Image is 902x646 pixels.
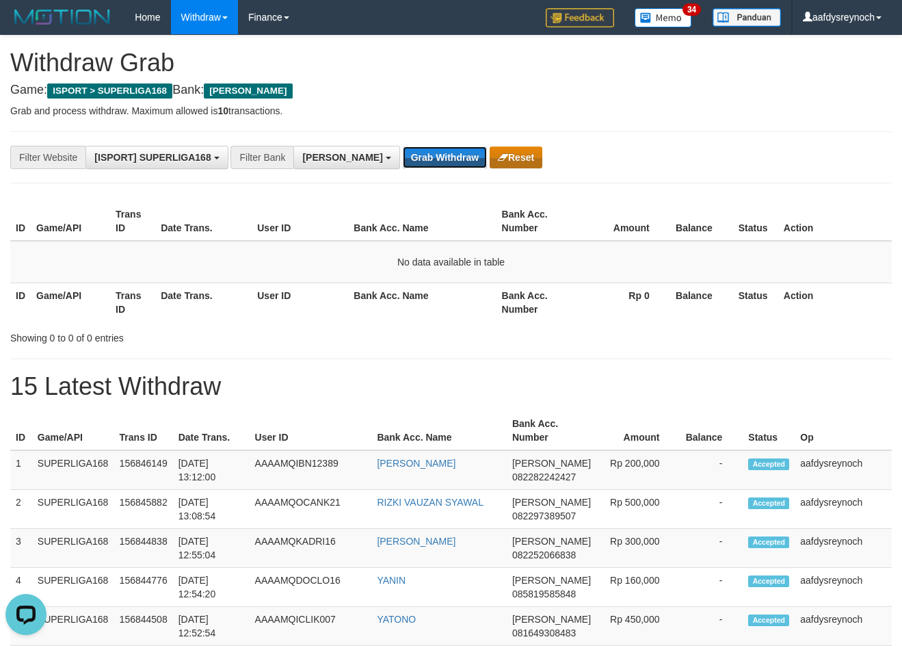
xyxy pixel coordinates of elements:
[496,202,576,241] th: Bank Acc. Number
[217,105,228,116] strong: 10
[680,529,743,568] td: -
[596,568,680,607] td: Rp 160,000
[713,8,781,27] img: panduan.png
[512,511,576,521] span: Copy 082297389507 to clipboard
[155,283,252,322] th: Date Trans.
[10,529,32,568] td: 3
[110,283,155,322] th: Trans ID
[512,536,591,547] span: [PERSON_NAME]
[743,411,795,450] th: Status
[680,490,743,529] td: -
[576,202,670,241] th: Amount
[377,458,455,469] a: [PERSON_NAME]
[377,614,416,625] a: YATONO
[114,490,173,529] td: 156845882
[10,450,32,490] td: 1
[680,607,743,646] td: -
[377,575,406,586] a: YANIN
[733,202,778,241] th: Status
[795,490,892,529] td: aafdysreynoch
[110,202,155,241] th: Trans ID
[250,450,372,490] td: AAAAMQIBN12389
[596,411,680,450] th: Amount
[10,49,892,77] h1: Withdraw Grab
[32,607,114,646] td: SUPERLIGA168
[512,550,576,560] span: Copy 082252066838 to clipboard
[778,283,892,322] th: Action
[680,411,743,450] th: Balance
[173,490,250,529] td: [DATE] 13:08:54
[173,568,250,607] td: [DATE] 12:54:20
[733,283,778,322] th: Status
[114,450,173,490] td: 156846149
[31,283,110,322] th: Game/API
[10,146,85,169] div: Filter Website
[252,283,348,322] th: User ID
[512,589,576,599] span: Copy 085819585848 to clipboard
[31,202,110,241] th: Game/API
[403,146,487,168] button: Grab Withdraw
[47,83,172,99] span: ISPORT > SUPERLIGA168
[512,497,591,508] span: [PERSON_NAME]
[596,490,680,529] td: Rp 500,000
[293,146,399,169] button: [PERSON_NAME]
[10,373,892,400] h1: 15 Latest Withdraw
[32,490,114,529] td: SUPERLIGA168
[250,607,372,646] td: AAAAMQICLIK007
[173,411,250,450] th: Date Trans.
[377,497,483,508] a: RIZKI VAUZAN SYAWAL
[795,450,892,490] td: aafdysreynoch
[10,411,32,450] th: ID
[748,615,789,626] span: Accepted
[114,568,173,607] td: 156844776
[348,202,496,241] th: Bank Acc. Name
[748,498,789,509] span: Accepted
[10,490,32,529] td: 2
[507,411,596,450] th: Bank Acc. Number
[32,450,114,490] td: SUPERLIGA168
[748,576,789,587] span: Accepted
[94,152,211,163] span: [ISPORT] SUPERLIGA168
[10,241,892,283] td: No data available in table
[252,202,348,241] th: User ID
[230,146,293,169] div: Filter Bank
[635,8,692,27] img: Button%20Memo.svg
[10,568,32,607] td: 4
[250,529,372,568] td: AAAAMQKADRI16
[302,152,382,163] span: [PERSON_NAME]
[32,529,114,568] td: SUPERLIGA168
[10,83,892,97] h4: Game: Bank:
[795,607,892,646] td: aafdysreynoch
[32,411,114,450] th: Game/API
[670,202,733,241] th: Balance
[371,411,507,450] th: Bank Acc. Name
[114,529,173,568] td: 156844838
[250,568,372,607] td: AAAAMQDOCLO16
[512,628,576,638] span: Copy 081649308483 to clipboard
[748,458,789,470] span: Accepted
[114,607,173,646] td: 156844508
[250,411,372,450] th: User ID
[596,450,680,490] td: Rp 200,000
[596,607,680,646] td: Rp 450,000
[748,537,789,548] span: Accepted
[204,83,292,99] span: [PERSON_NAME]
[10,202,31,241] th: ID
[795,529,892,568] td: aafdysreynoch
[10,7,114,27] img: MOTION_logo.png
[114,411,173,450] th: Trans ID
[596,529,680,568] td: Rp 300,000
[680,450,743,490] td: -
[10,104,892,118] p: Grab and process withdraw. Maximum allowed is transactions.
[250,490,372,529] td: AAAAMQOCANK21
[512,614,591,625] span: [PERSON_NAME]
[377,536,455,547] a: [PERSON_NAME]
[682,3,701,16] span: 34
[173,450,250,490] td: [DATE] 13:12:00
[778,202,892,241] th: Action
[496,283,576,322] th: Bank Acc. Number
[680,568,743,607] td: -
[348,283,496,322] th: Bank Acc. Name
[85,146,228,169] button: [ISPORT] SUPERLIGA168
[576,283,670,322] th: Rp 0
